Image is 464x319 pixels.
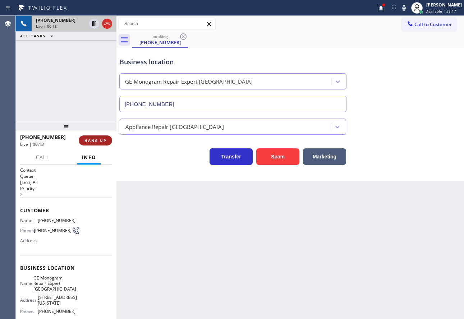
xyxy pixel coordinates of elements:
[89,19,99,29] button: Hold Customer
[256,148,299,165] button: Spam
[20,134,66,140] span: [PHONE_NUMBER]
[20,297,38,303] span: Address:
[119,96,346,112] input: Phone Number
[20,191,112,198] p: 2
[125,122,224,131] div: Appliance Repair [GEOGRAPHIC_DATA]
[426,2,462,8] div: [PERSON_NAME]
[77,151,101,165] button: Info
[20,264,112,271] span: Business location
[20,167,112,173] h1: Context
[20,173,112,179] h2: Queue:
[82,154,96,161] span: Info
[120,57,346,67] div: Business location
[20,281,33,286] span: Name:
[38,218,75,223] span: [PHONE_NUMBER]
[303,148,346,165] button: Marketing
[84,138,106,143] span: HANG UP
[20,141,44,147] span: Live | 00:13
[36,154,50,161] span: Call
[38,295,77,306] span: [STREET_ADDRESS][US_STATE]
[399,3,409,13] button: Mute
[20,218,38,223] span: Name:
[102,19,112,29] button: Hang up
[38,309,75,314] span: [PHONE_NUMBER]
[33,275,76,292] span: GE Monogram Repair Expert [GEOGRAPHIC_DATA]
[133,32,187,47] div: (207) 873-9299
[16,32,60,40] button: ALL TASKS
[20,238,39,243] span: Address:
[119,18,215,29] input: Search
[20,207,112,214] span: Customer
[426,9,456,14] span: Available | 53:17
[414,21,452,28] span: Call to Customer
[20,185,112,191] h2: Priority:
[125,78,253,86] div: GE Monogram Repair Expert [GEOGRAPHIC_DATA]
[34,228,72,233] span: [PHONE_NUMBER]
[32,151,54,165] button: Call
[20,33,46,38] span: ALL TASKS
[36,24,57,29] span: Live | 00:13
[133,39,187,46] div: [PHONE_NUMBER]
[402,18,457,31] button: Call to Customer
[20,228,34,233] span: Phone:
[210,148,253,165] button: Transfer
[79,135,112,145] button: HANG UP
[133,34,187,39] div: booking
[20,179,112,185] p: [Test] All
[36,17,75,23] span: [PHONE_NUMBER]
[20,309,38,314] span: Phone:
